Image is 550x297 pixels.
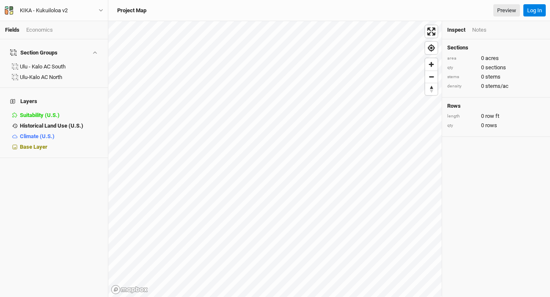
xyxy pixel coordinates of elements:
[20,74,103,81] div: Ulu-Kalo AC North
[447,112,545,120] div: 0
[447,65,477,71] div: qty
[20,6,68,15] div: KIKA - Kukuiloloa v2
[425,83,437,95] button: Reset bearing to north
[425,58,437,71] button: Zoom in
[485,64,506,71] span: sections
[20,123,83,129] span: Historical Land Use (U.S.)
[485,73,500,81] span: stems
[472,26,487,34] div: Notes
[447,123,477,129] div: qty
[447,74,477,80] div: stems
[5,27,19,33] a: Fields
[447,64,545,71] div: 0
[91,50,98,55] button: Show section groups
[447,73,545,81] div: 0
[26,26,53,34] div: Economics
[447,83,477,90] div: density
[111,285,148,294] a: Mapbox logo
[447,103,545,109] h4: Rows
[493,4,520,17] a: Preview
[5,93,103,110] h4: Layers
[447,54,545,62] div: 0
[20,112,60,118] span: Suitability (U.S.)
[20,133,55,139] span: Climate (U.S.)
[4,6,104,15] button: KIKA - Kukuiloloa v2
[10,49,58,56] div: Section Groups
[20,112,103,119] div: Suitability (U.S.)
[20,144,47,150] span: Base Layer
[447,44,545,51] h4: Sections
[425,42,437,54] button: Find my location
[425,25,437,38] button: Enter fullscreen
[447,122,545,129] div: 0
[523,4,546,17] button: Log In
[447,82,545,90] div: 0
[447,55,477,62] div: area
[447,113,477,120] div: length
[20,123,103,129] div: Historical Land Use (U.S.)
[108,21,442,297] canvas: Map
[485,112,499,120] span: row ft
[425,71,437,83] button: Zoom out
[20,133,103,140] div: Climate (U.S.)
[447,26,465,34] div: Inspect
[485,122,497,129] span: rows
[485,82,509,90] span: stems/ac
[485,54,499,62] span: acres
[20,144,103,150] div: Base Layer
[20,63,103,70] div: Ulu - Kalo AC South
[117,7,146,14] h3: Project Map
